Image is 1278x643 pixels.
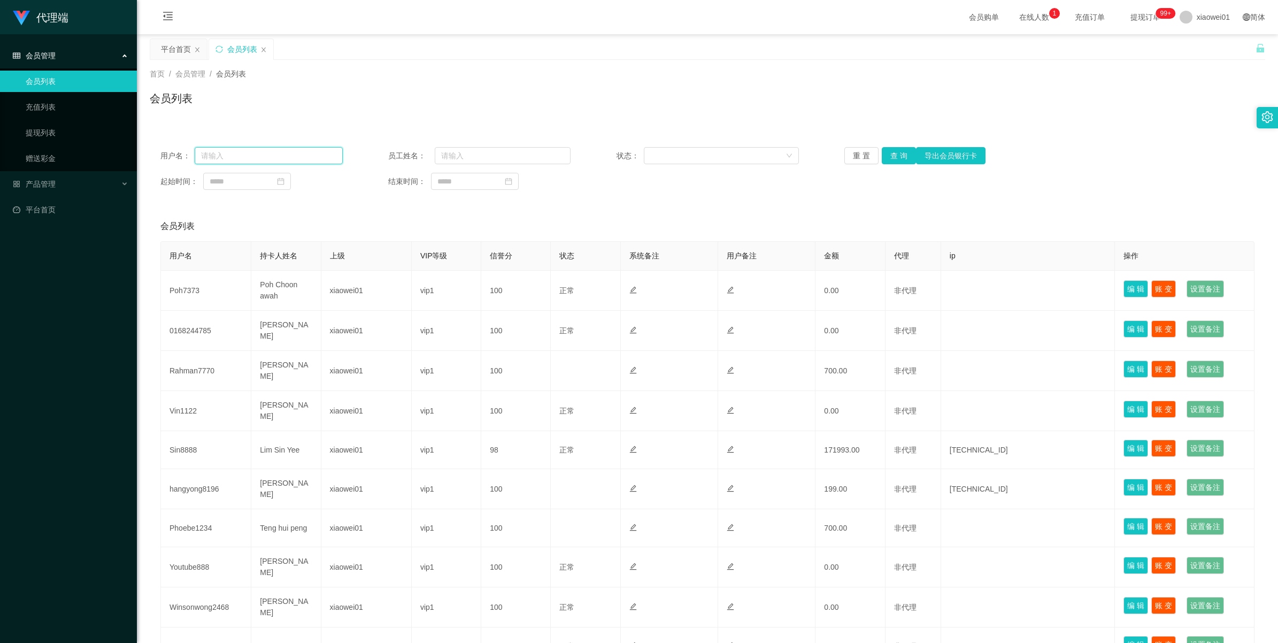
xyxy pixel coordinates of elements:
span: 非代理 [894,286,917,295]
button: 编 辑 [1123,557,1148,574]
span: 非代理 [894,446,917,454]
span: 用户名 [170,251,192,260]
td: 100 [481,509,551,547]
span: 非代理 [894,603,917,611]
i: 图标: edit [629,485,637,492]
td: [PERSON_NAME] [251,469,321,509]
button: 编 辑 [1123,440,1148,457]
button: 编 辑 [1123,479,1148,496]
span: / [210,70,212,78]
span: 会员列表 [216,70,246,78]
button: 设置备注 [1187,280,1224,297]
td: 0.00 [815,391,885,431]
button: 设置备注 [1187,479,1224,496]
i: 图标: setting [1261,111,1273,123]
span: 正常 [559,326,574,335]
button: 设置备注 [1187,361,1224,378]
td: 700.00 [815,509,885,547]
span: 状态： [617,150,644,162]
div: 平台首页 [161,39,191,59]
i: 图标: table [13,52,20,59]
span: 会员管理 [13,51,56,60]
h1: 会员列表 [150,90,193,106]
span: 非代理 [894,485,917,493]
button: 导出会员银行卡 [916,147,986,164]
i: 图标: close [260,47,267,53]
td: 0168244785 [161,311,251,351]
span: 结束时间： [388,176,431,187]
i: 图标: edit [727,603,734,610]
button: 编 辑 [1123,320,1148,338]
td: vip1 [412,271,481,311]
td: xiaowei01 [321,391,412,431]
i: 图标: edit [629,366,637,374]
td: 100 [481,547,551,587]
button: 编 辑 [1123,518,1148,535]
i: 图标: appstore-o [13,180,20,188]
i: 图标: edit [629,326,637,334]
td: 100 [481,351,551,391]
td: [PERSON_NAME] [251,311,321,351]
i: 图标: edit [629,407,637,414]
button: 账 变 [1151,479,1176,496]
i: 图标: menu-fold [150,1,186,35]
span: 提现订单 [1125,13,1166,21]
button: 设置备注 [1187,518,1224,535]
td: 100 [481,469,551,509]
td: Youtube888 [161,547,251,587]
span: ip [950,251,956,260]
span: 起始时间： [160,176,203,187]
i: 图标: edit [629,286,637,294]
i: 图标: edit [727,366,734,374]
span: 代理 [894,251,909,260]
td: vip1 [412,469,481,509]
i: 图标: edit [727,446,734,453]
a: 会员列表 [26,71,128,92]
span: 非代理 [894,524,917,532]
span: 产品管理 [13,180,56,188]
button: 账 变 [1151,320,1176,338]
td: xiaowei01 [321,469,412,509]
span: 正常 [559,286,574,295]
td: [PERSON_NAME] [251,587,321,627]
td: 199.00 [815,469,885,509]
p: 1 [1052,8,1056,19]
span: 正常 [559,446,574,454]
button: 重 置 [844,147,879,164]
td: [PERSON_NAME] [251,547,321,587]
button: 设置备注 [1187,557,1224,574]
i: 图标: global [1243,13,1250,21]
td: xiaowei01 [321,547,412,587]
td: xiaowei01 [321,311,412,351]
td: [PERSON_NAME] [251,351,321,391]
a: 充值列表 [26,96,128,118]
span: 非代理 [894,563,917,571]
button: 设置备注 [1187,401,1224,418]
td: [TECHNICAL_ID] [941,431,1115,469]
td: 0.00 [815,271,885,311]
td: Poh Choon awah [251,271,321,311]
h1: 代理端 [36,1,68,35]
td: xiaowei01 [321,587,412,627]
span: 非代理 [894,326,917,335]
span: 员工姓名： [388,150,435,162]
td: hangyong8196 [161,469,251,509]
a: 图标: dashboard平台首页 [13,199,128,220]
button: 编 辑 [1123,401,1148,418]
span: 金额 [824,251,839,260]
i: 图标: calendar [505,178,512,185]
td: 0.00 [815,311,885,351]
span: 会员列表 [160,220,195,233]
button: 账 变 [1151,280,1176,297]
td: vip1 [412,431,481,469]
button: 设置备注 [1187,440,1224,457]
i: 图标: edit [629,603,637,610]
span: 信誉分 [490,251,512,260]
span: 持卡人姓名 [260,251,297,260]
i: 图标: down [786,152,792,160]
td: [TECHNICAL_ID] [941,469,1115,509]
td: vip1 [412,311,481,351]
sup: 1 [1049,8,1060,19]
td: Teng hui peng [251,509,321,547]
span: 非代理 [894,366,917,375]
